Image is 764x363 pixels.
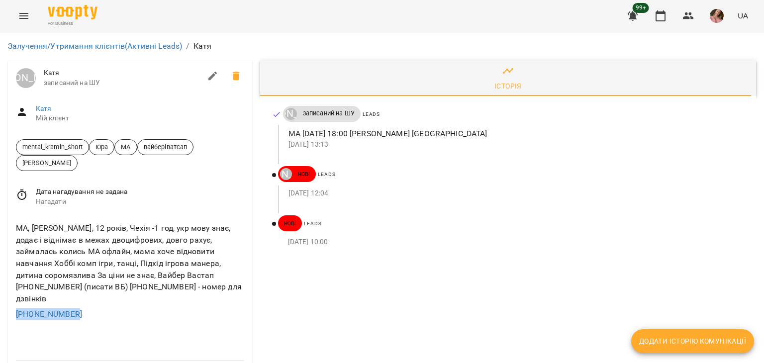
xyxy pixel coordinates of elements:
[48,5,97,19] img: Voopty Logo
[16,142,89,152] span: mental_kramin_short
[283,108,297,120] a: [PERSON_NAME]
[631,329,754,353] button: Додати історію комунікації
[8,40,756,52] nav: breadcrumb
[12,4,36,28] button: Menu
[44,78,201,88] span: записаний на ШУ
[90,142,114,152] span: Юра
[16,309,82,319] a: [PHONE_NUMBER]
[363,111,380,117] span: Leads
[36,104,52,112] a: Катя
[138,142,193,152] span: вайберіватсап
[193,40,212,52] p: Катя
[16,68,36,88] div: Юрій Тимочко
[292,170,316,179] span: нові
[36,187,244,197] span: Дата нагадування не задана
[278,219,302,228] span: нові
[304,221,321,226] span: Leads
[16,158,77,168] span: [PERSON_NAME]
[48,20,97,27] span: For Business
[734,6,752,25] button: UA
[633,3,649,13] span: 99+
[639,335,746,347] span: Додати історію комунікації
[494,80,522,92] div: Історія
[36,197,244,207] span: Нагадати
[278,168,292,180] a: [PERSON_NAME]
[710,9,724,23] img: e4201cb721255180434d5b675ab1e4d4.jpg
[36,113,244,123] span: Мій клієнт
[280,168,292,180] div: Юрій Тимочко
[8,41,182,51] a: Залучення/Утримання клієнтів(Активні Leads)
[288,188,740,198] p: [DATE] 12:04
[14,220,246,306] div: МА, [PERSON_NAME], 12 років, Чехія -1 год, укр мову знає, додає і віднімає в межах двоцифрових, д...
[285,108,297,120] div: Юрій Тимочко
[186,40,189,52] li: /
[288,140,740,150] p: [DATE] 13:13
[297,109,361,118] span: записаний на ШУ
[738,10,748,21] span: UA
[288,237,740,247] p: [DATE] 10:00
[318,172,335,177] span: Leads
[44,68,201,78] span: Катя
[288,128,740,140] p: МА [DATE] 18:00 [PERSON_NAME] [GEOGRAPHIC_DATA]
[16,68,36,88] a: [PERSON_NAME]
[115,142,136,152] span: МА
